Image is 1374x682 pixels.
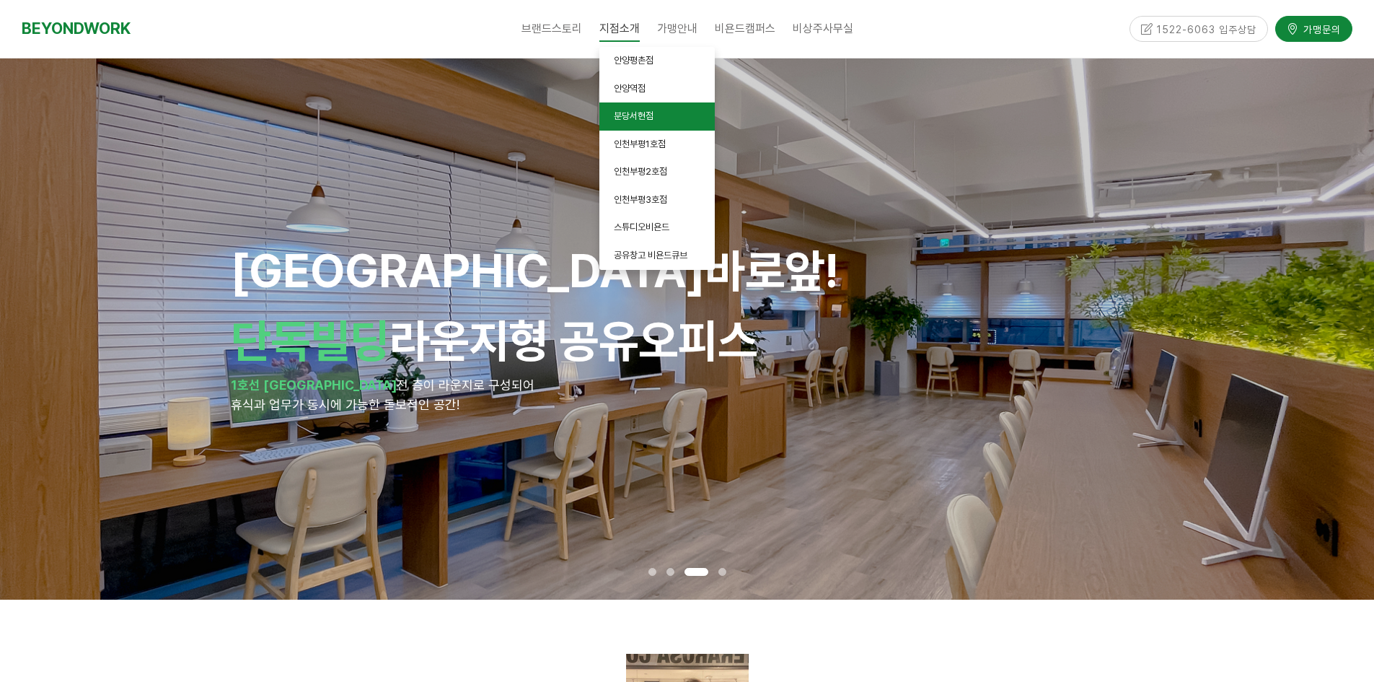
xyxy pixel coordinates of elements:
[715,22,775,35] span: 비욘드캠퍼스
[648,11,706,47] a: 가맹안내
[599,186,715,214] a: 인천부평3호점
[231,243,839,298] span: [GEOGRAPHIC_DATA]
[231,377,397,393] strong: 1호선 [GEOGRAPHIC_DATA]
[706,11,784,47] a: 비욘드캠퍼스
[591,11,648,47] a: 지점소개
[1299,22,1341,36] span: 가맹문의
[614,194,667,205] span: 인천부평3호점
[1275,16,1352,41] a: 가맹문의
[599,47,715,75] a: 안양평촌점
[705,243,839,298] span: 바로앞!
[231,313,389,368] span: 단독빌딩
[231,397,459,412] span: 휴식과 업무가 동시에 가능한 돋보적인 공간!
[614,55,653,66] span: 안양평촌점
[599,214,715,242] a: 스튜디오비욘드
[657,22,697,35] span: 가맹안내
[231,313,757,368] span: 라운지형 공유오피스
[614,139,666,149] span: 인천부평1호점
[599,131,715,159] a: 인천부평1호점
[614,110,653,121] span: 분당서현점
[614,222,669,232] span: 스튜디오비욘드
[397,377,534,393] span: 전 층이 라운지로 구성되어
[22,15,131,42] a: BEYONDWORK
[599,102,715,131] a: 분당서현점
[513,11,591,47] a: 브랜드스토리
[784,11,862,47] a: 비상주사무실
[599,242,715,270] a: 공유창고 비욘드큐브
[599,75,715,103] a: 안양역점
[614,250,687,261] span: 공유창고 비욘드큐브
[793,22,853,35] span: 비상주사무실
[521,22,582,35] span: 브랜드스토리
[614,83,646,94] span: 안양역점
[599,158,715,186] a: 인천부평2호점
[599,15,640,42] span: 지점소개
[614,166,667,177] span: 인천부평2호점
